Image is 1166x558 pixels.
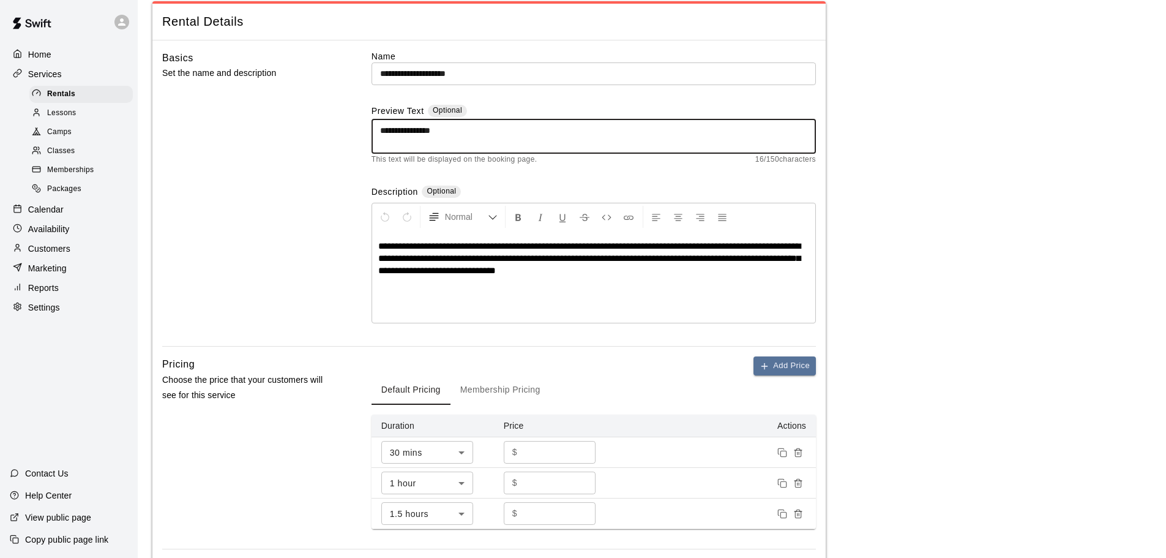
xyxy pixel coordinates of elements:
[29,180,138,199] a: Packages
[512,477,517,489] p: $
[690,206,711,228] button: Right Align
[372,375,450,405] button: Default Pricing
[28,301,60,314] p: Settings
[375,206,395,228] button: Undo
[512,507,517,520] p: $
[10,239,128,258] a: Customers
[29,161,138,180] a: Memberships
[25,467,69,480] p: Contact Us
[618,206,639,228] button: Insert Link
[10,200,128,219] a: Calendar
[397,206,417,228] button: Redo
[423,206,503,228] button: Formatting Options
[25,533,108,546] p: Copy public page link
[445,211,488,223] span: Normal
[10,259,128,277] a: Marketing
[508,206,529,228] button: Format Bold
[28,48,51,61] p: Home
[29,105,133,122] div: Lessons
[29,142,138,161] a: Classes
[381,472,473,494] div: 1 hour
[494,415,616,437] th: Price
[755,154,816,166] span: 16 / 150 characters
[25,489,72,502] p: Help Center
[29,143,133,160] div: Classes
[28,282,59,294] p: Reports
[28,68,62,80] p: Services
[10,298,128,317] a: Settings
[47,88,75,100] span: Rentals
[47,145,75,157] span: Classes
[450,375,550,405] button: Membership Pricing
[29,85,138,104] a: Rentals
[25,511,91,524] p: View public page
[712,206,733,228] button: Justify Align
[29,123,138,142] a: Camps
[372,105,424,119] label: Preview Text
[790,475,806,491] button: Remove price
[47,164,94,176] span: Memberships
[28,262,67,274] p: Marketing
[774,506,790,522] button: Duplicate price
[381,502,473,525] div: 1.5 hours
[774,445,790,461] button: Duplicate price
[29,162,133,179] div: Memberships
[47,107,77,119] span: Lessons
[28,203,64,216] p: Calendar
[47,183,81,195] span: Packages
[28,223,70,235] p: Availability
[574,206,595,228] button: Format Strikethrough
[616,415,816,437] th: Actions
[753,356,816,375] button: Add Price
[790,445,806,461] button: Remove price
[512,446,517,459] p: $
[774,475,790,491] button: Duplicate price
[10,220,128,238] a: Availability
[10,65,128,83] a: Services
[47,126,72,138] span: Camps
[596,206,617,228] button: Insert Code
[10,279,128,297] a: Reports
[10,45,128,64] a: Home
[29,104,138,123] a: Lessons
[372,415,494,437] th: Duration
[28,243,70,255] p: Customers
[530,206,551,228] button: Format Italics
[427,187,456,195] span: Optional
[162,356,195,372] h6: Pricing
[162,13,816,30] span: Rental Details
[646,206,667,228] button: Left Align
[29,124,133,141] div: Camps
[162,50,193,66] h6: Basics
[372,154,537,166] span: This text will be displayed on the booking page.
[668,206,689,228] button: Center Align
[162,66,332,81] p: Set the name and description
[29,181,133,198] div: Packages
[372,50,816,62] label: Name
[29,86,133,103] div: Rentals
[552,206,573,228] button: Format Underline
[162,372,332,403] p: Choose the price that your customers will see for this service
[433,106,462,115] span: Optional
[790,506,806,522] button: Remove price
[381,441,473,464] div: 30 mins
[372,186,418,200] label: Description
